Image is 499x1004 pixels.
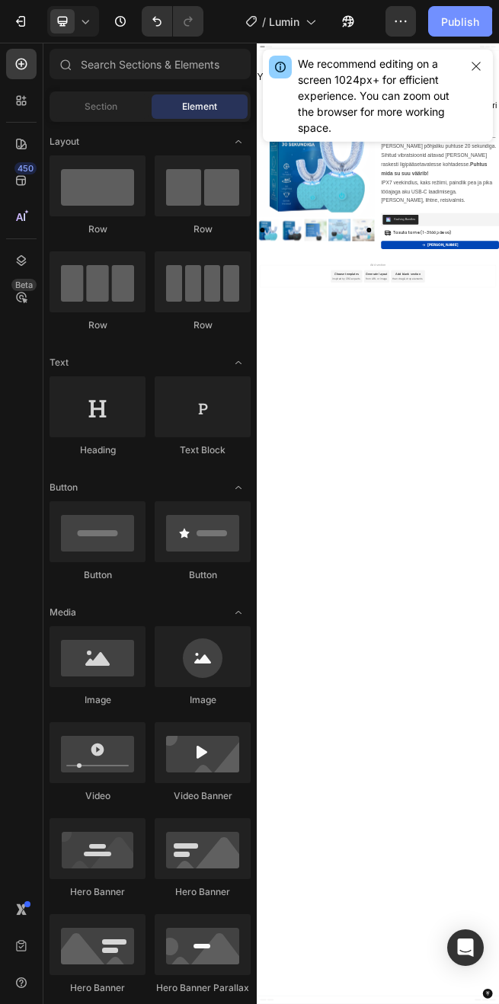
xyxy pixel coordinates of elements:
span: Text [50,356,69,369]
div: We recommend editing on a screen 1024px+ for efficient experience. You can zoom out the browser f... [298,56,459,136]
div: Beta [11,279,37,291]
span: Media [50,606,76,619]
div: Button [155,568,251,582]
span: inspired by CRO experts [286,884,390,897]
iframe: Design area [257,43,499,1004]
div: Hero Banner [50,885,146,899]
div: Text Block [155,443,251,457]
div: Generate layout [413,865,493,881]
span: / [262,14,266,30]
button: Publish [428,6,492,37]
div: Open Intercom Messenger [447,929,484,966]
span: Toggle open [226,600,251,625]
div: Hero Banner [50,981,146,995]
div: Video [50,789,146,803]
div: Hero Banner Parallax [155,981,251,995]
div: Publish [441,14,479,30]
button: Carousel Next Arrow [414,698,433,716]
div: Row [155,318,251,332]
span: from URL or image [411,884,492,897]
div: Choose templates [293,865,385,881]
div: Undo/Redo [142,6,203,37]
span: Lumin [269,14,299,30]
span: Toggle open [226,350,251,375]
div: Heading [50,443,146,457]
div: Row [50,318,146,332]
span: Element [182,100,217,114]
div: 450 [14,162,37,174]
div: Button [50,568,146,582]
div: Image [155,693,251,707]
span: Toggle open [226,475,251,500]
div: Image [50,693,146,707]
div: Row [50,222,146,236]
input: Search Sections & Elements [50,49,251,79]
span: Section [85,100,117,114]
span: Layout [50,135,79,149]
div: Hero Banner [155,885,251,899]
span: Button [50,481,78,494]
span: Toggle open [226,129,251,154]
span: Add section [421,831,494,847]
div: Video Banner [155,789,251,803]
div: Row [155,222,251,236]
